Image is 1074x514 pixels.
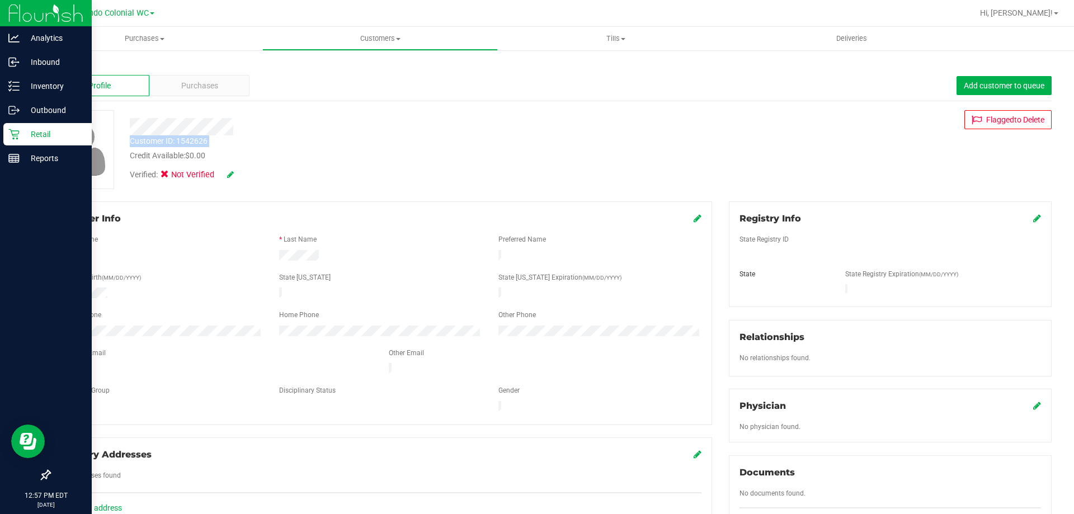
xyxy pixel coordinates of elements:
p: 12:57 PM EDT [5,491,87,501]
inline-svg: Inventory [8,81,20,92]
p: Analytics [20,31,87,45]
label: Disciplinary Status [279,385,336,395]
label: Last Name [284,234,317,244]
span: Purchases [27,34,262,44]
span: (MM/DD/YYYY) [582,275,621,281]
p: [DATE] [5,501,87,509]
span: Registry Info [739,213,801,224]
label: Other Phone [498,310,536,320]
div: State [731,269,837,279]
div: Customer ID: 1542626 [130,135,208,147]
label: Gender [498,385,520,395]
span: Tills [498,34,733,44]
span: Delivery Addresses [60,449,152,460]
label: Other Email [389,348,424,358]
button: Add customer to queue [957,76,1052,95]
span: Customers [263,34,497,44]
span: Not Verified [171,169,216,181]
a: Purchases [27,27,262,50]
span: Add customer to queue [964,81,1044,90]
div: Credit Available: [130,150,623,162]
span: Hi, [PERSON_NAME]! [980,8,1053,17]
span: Physician [739,400,786,411]
span: Profile [88,80,111,92]
span: Orlando Colonial WC [74,8,149,18]
p: Inventory [20,79,87,93]
span: No documents found. [739,489,805,497]
button: Flaggedto Delete [964,110,1052,129]
p: Retail [20,128,87,141]
label: State Registry Expiration [845,269,958,279]
inline-svg: Reports [8,153,20,164]
span: ged [1001,115,1014,124]
span: (MM/DD/YYYY) [102,275,141,281]
span: No physician found. [739,423,800,431]
a: Customers [262,27,498,50]
p: Outbound [20,103,87,117]
iframe: Resource center [11,425,45,458]
inline-svg: Analytics [8,32,20,44]
inline-svg: Retail [8,129,20,140]
span: (MM/DD/YYYY) [919,271,958,277]
inline-svg: Inbound [8,56,20,68]
label: Preferred Name [498,234,546,244]
label: State [US_STATE] Expiration [498,272,621,282]
a: Deliveries [734,27,969,50]
span: Purchases [181,80,218,92]
label: State [US_STATE] [279,272,331,282]
span: Documents [739,467,795,478]
label: Date of Birth [64,272,141,282]
label: State Registry ID [739,234,789,244]
p: Inbound [20,55,87,69]
span: Deliveries [821,34,882,44]
span: Relationships [739,332,804,342]
inline-svg: Outbound [8,105,20,116]
p: Reports [20,152,87,165]
a: Tills [498,27,733,50]
div: Verified: [130,169,234,181]
label: Home Phone [279,310,319,320]
label: No relationships found. [739,353,811,363]
span: $0.00 [185,151,205,160]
